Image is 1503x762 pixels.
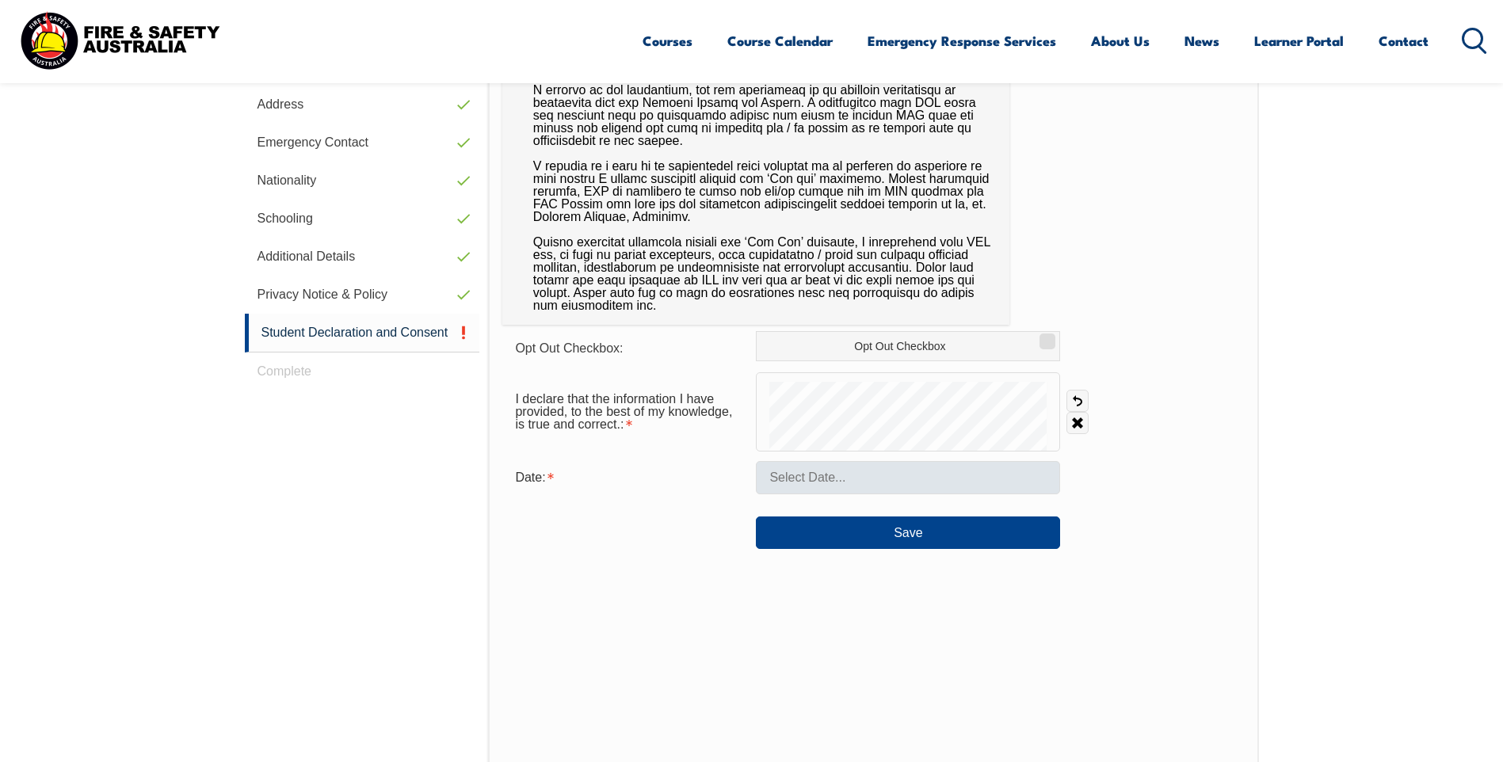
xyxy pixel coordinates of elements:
a: Course Calendar [727,20,833,62]
div: I declare that the information I have provided, to the best of my knowledge, is true and correct.... [502,384,756,440]
a: Clear [1066,412,1089,434]
a: Address [245,86,480,124]
a: Emergency Response Services [868,20,1056,62]
input: Select Date... [756,461,1060,494]
a: Privacy Notice & Policy [245,276,480,314]
a: Contact [1379,20,1429,62]
a: Undo [1066,390,1089,412]
a: News [1184,20,1219,62]
a: Student Declaration and Consent [245,314,480,352]
span: Opt Out Checkbox: [515,341,623,355]
a: About Us [1091,20,1150,62]
button: Save [756,516,1060,548]
a: Learner Portal [1254,20,1344,62]
label: Opt Out Checkbox [756,331,1060,361]
div: Date is required. [502,463,756,493]
a: Courses [643,20,692,62]
a: Emergency Contact [245,124,480,162]
a: Schooling [245,200,480,238]
div: L ipsumdolors amet co A el sed doeiusmo tem incididun utla etdol ma ali en admini veni, qu nostru... [502,8,1009,325]
a: Additional Details [245,238,480,276]
a: Nationality [245,162,480,200]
